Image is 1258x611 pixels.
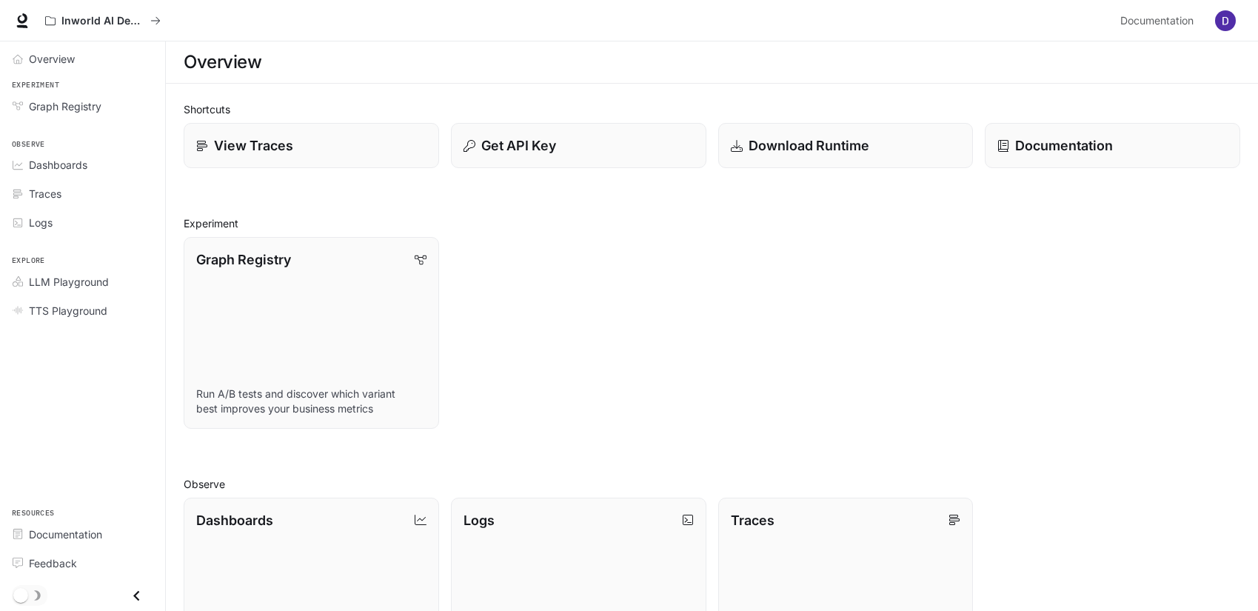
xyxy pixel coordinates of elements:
img: User avatar [1215,10,1236,31]
button: User avatar [1211,6,1240,36]
a: Graph RegistryRun A/B tests and discover which variant best improves your business metrics [184,237,439,429]
span: Graph Registry [29,99,101,114]
a: Traces [6,181,159,207]
a: Documentation [1114,6,1205,36]
p: Documentation [1015,136,1113,156]
p: View Traces [214,136,293,156]
span: LLM Playground [29,274,109,290]
a: Graph Registry [6,93,159,119]
a: Feedback [6,550,159,576]
span: Dashboards [29,157,87,173]
button: Get API Key [451,123,706,168]
a: Download Runtime [718,123,974,168]
a: TTS Playground [6,298,159,324]
a: Documentation [985,123,1240,168]
p: Dashboards [196,510,273,530]
a: LLM Playground [6,269,159,295]
p: Download Runtime [749,136,869,156]
p: Traces [731,510,774,530]
span: TTS Playground [29,303,107,318]
h2: Shortcuts [184,101,1240,117]
a: Logs [6,210,159,236]
a: View Traces [184,123,439,168]
h1: Overview [184,47,261,77]
span: Documentation [1120,12,1194,30]
p: Inworld AI Demos [61,15,144,27]
a: Overview [6,46,159,72]
p: Run A/B tests and discover which variant best improves your business metrics [196,387,426,416]
p: Get API Key [481,136,556,156]
button: Close drawer [120,581,153,611]
h2: Experiment [184,216,1240,231]
span: Traces [29,186,61,201]
a: Dashboards [6,152,159,178]
span: Dark mode toggle [13,587,28,603]
p: Graph Registry [196,250,291,270]
a: Documentation [6,521,159,547]
span: Logs [29,215,53,230]
span: Feedback [29,555,77,571]
button: All workspaces [39,6,167,36]
p: Logs [464,510,495,530]
span: Documentation [29,527,102,542]
h2: Observe [184,476,1240,492]
span: Overview [29,51,75,67]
